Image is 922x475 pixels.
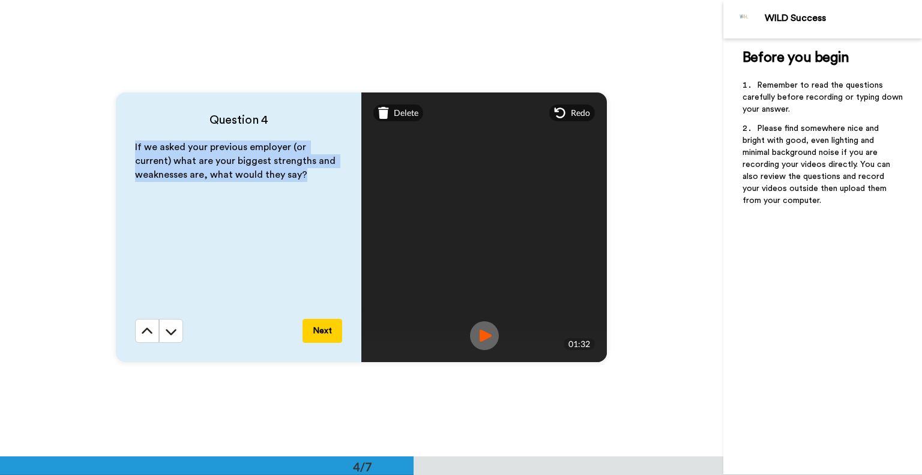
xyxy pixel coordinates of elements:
[564,338,595,350] div: 01:32
[743,50,849,65] span: Before you begin
[334,458,391,475] div: 4/7
[743,81,905,113] span: Remember to read the questions carefully before recording or typing down your answer.
[730,5,759,34] img: Profile Image
[303,319,342,343] button: Next
[549,104,595,121] div: Redo
[394,107,418,119] span: Delete
[571,107,590,119] span: Redo
[743,124,893,205] span: Please find somewhere nice and bright with good, even lighting and minimal background noise if yo...
[765,13,921,24] div: WILD Success
[373,104,423,121] div: Delete
[135,112,342,129] h4: Question 4
[470,321,499,350] img: ic_record_play.svg
[135,142,338,180] span: If we asked your previous employer (or current) what are your biggest strengths and weaknesses ar...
